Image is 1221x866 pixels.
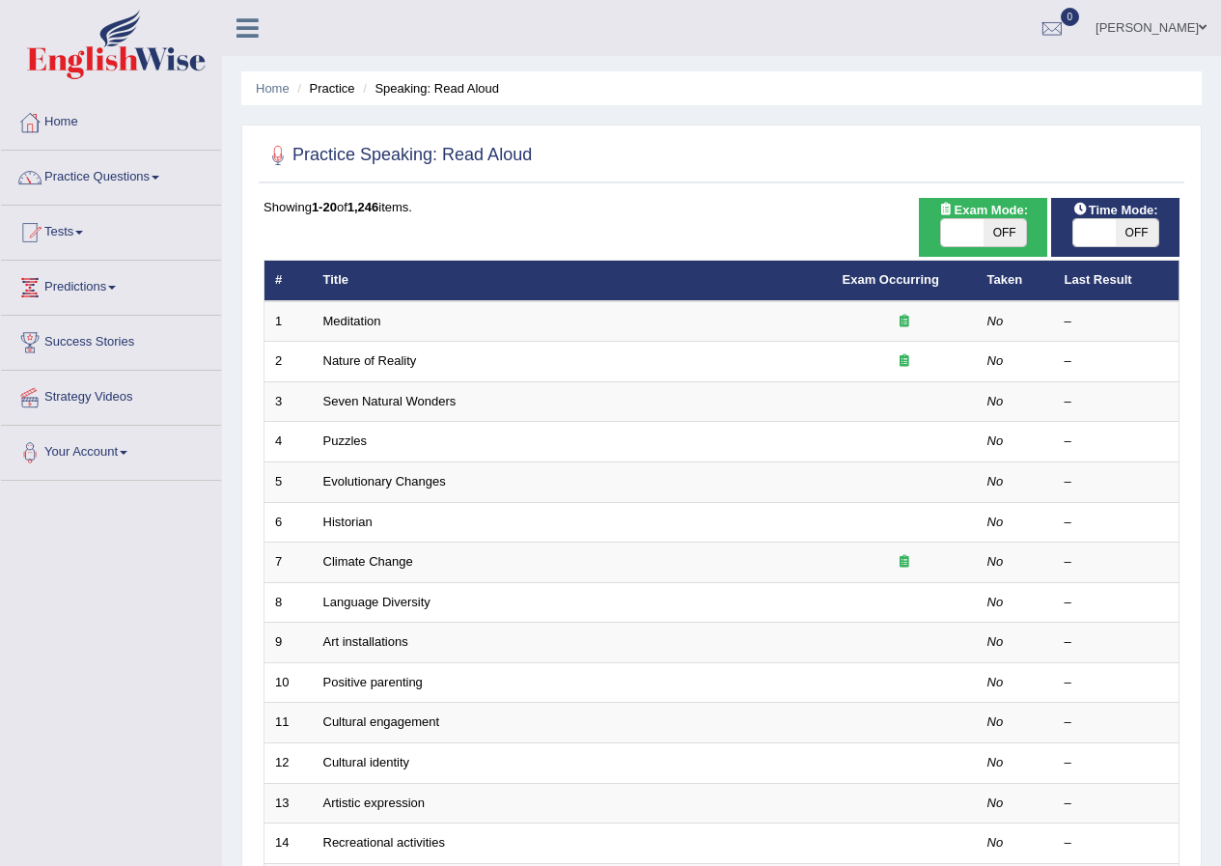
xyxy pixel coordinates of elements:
[1065,553,1169,572] div: –
[264,342,313,382] td: 2
[987,675,1004,689] em: No
[1061,8,1080,26] span: 0
[264,543,313,583] td: 7
[1065,393,1169,411] div: –
[987,433,1004,448] em: No
[987,835,1004,850] em: No
[843,313,966,331] div: Exam occurring question
[987,515,1004,529] em: No
[1054,261,1179,301] th: Last Result
[264,381,313,422] td: 3
[1065,352,1169,371] div: –
[977,261,1054,301] th: Taken
[919,198,1047,257] div: Show exams occurring in exams
[1065,795,1169,813] div: –
[1,96,221,144] a: Home
[1065,713,1169,732] div: –
[987,394,1004,408] em: No
[323,474,446,489] a: Evolutionary Changes
[1065,313,1169,331] div: –
[843,352,966,371] div: Exam occurring question
[264,198,1179,216] div: Showing of items.
[984,219,1026,246] span: OFF
[1,371,221,419] a: Strategy Videos
[1065,674,1169,692] div: –
[987,353,1004,368] em: No
[1,426,221,474] a: Your Account
[264,783,313,824] td: 13
[1116,219,1158,246] span: OFF
[987,714,1004,729] em: No
[323,433,368,448] a: Puzzles
[1,316,221,364] a: Success Stories
[1065,594,1169,612] div: –
[323,796,425,810] a: Artistic expression
[323,634,408,649] a: Art installations
[987,554,1004,569] em: No
[1065,633,1169,652] div: –
[264,824,313,864] td: 14
[264,301,313,342] td: 1
[1,261,221,309] a: Predictions
[1065,834,1169,852] div: –
[1,151,221,199] a: Practice Questions
[264,502,313,543] td: 6
[323,554,413,569] a: Climate Change
[323,714,440,729] a: Cultural engagement
[323,755,410,769] a: Cultural identity
[323,595,430,609] a: Language Diversity
[987,755,1004,769] em: No
[323,835,445,850] a: Recreational activities
[987,314,1004,328] em: No
[313,261,832,301] th: Title
[264,141,532,170] h2: Practice Speaking: Read Aloud
[312,200,337,214] b: 1-20
[931,200,1036,220] span: Exam Mode:
[1065,754,1169,772] div: –
[1065,514,1169,532] div: –
[1,206,221,254] a: Tests
[323,314,381,328] a: Meditation
[264,703,313,743] td: 11
[323,353,417,368] a: Nature of Reality
[256,81,290,96] a: Home
[1066,200,1166,220] span: Time Mode:
[358,79,499,98] li: Speaking: Read Aloud
[264,662,313,703] td: 10
[987,796,1004,810] em: No
[264,582,313,623] td: 8
[323,394,457,408] a: Seven Natural Wonders
[264,623,313,663] td: 9
[292,79,354,98] li: Practice
[323,675,423,689] a: Positive parenting
[323,515,373,529] a: Historian
[987,474,1004,489] em: No
[987,595,1004,609] em: No
[264,462,313,503] td: 5
[843,272,939,287] a: Exam Occurring
[987,634,1004,649] em: No
[264,742,313,783] td: 12
[843,553,966,572] div: Exam occurring question
[264,261,313,301] th: #
[264,422,313,462] td: 4
[347,200,379,214] b: 1,246
[1065,433,1169,451] div: –
[1065,473,1169,491] div: –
